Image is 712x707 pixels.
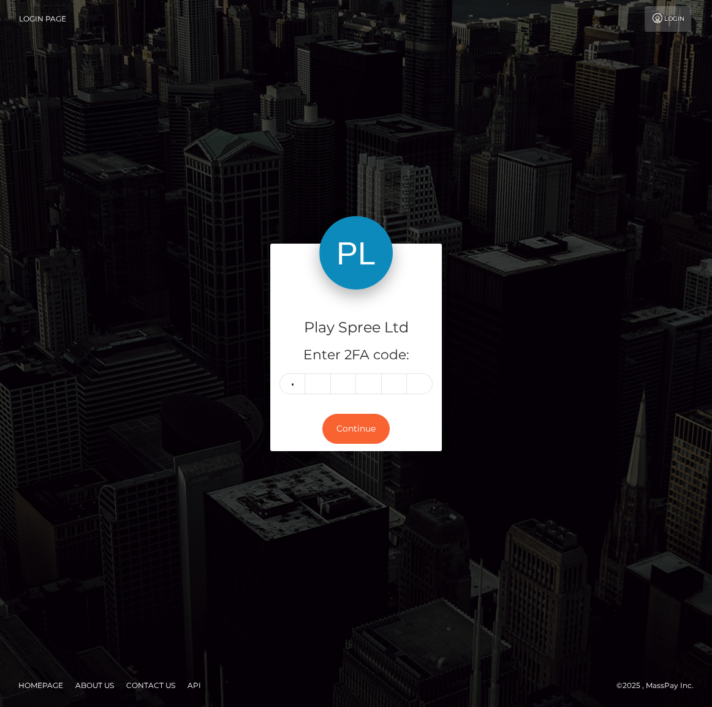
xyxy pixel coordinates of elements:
a: Contact Us [121,676,180,695]
a: Homepage [13,676,68,695]
h4: Play Spree Ltd [279,317,433,339]
button: Continue [322,414,390,444]
a: API [183,676,206,695]
a: About Us [70,676,119,695]
img: Play Spree Ltd [319,216,393,290]
h5: Enter 2FA code: [279,346,433,365]
a: Login [645,6,691,32]
div: © 2025 , MassPay Inc. [616,679,703,692]
a: Login Page [19,6,66,32]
